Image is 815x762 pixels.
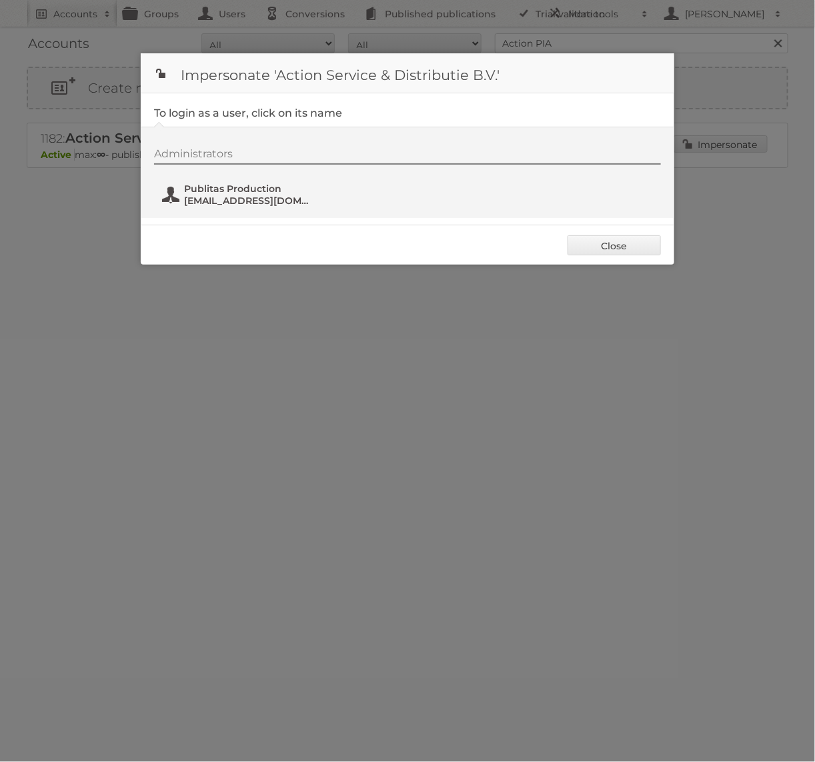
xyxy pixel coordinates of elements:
button: Publitas Production [EMAIL_ADDRESS][DOMAIN_NAME] [161,181,317,208]
legend: To login as a user, click on its name [154,107,342,119]
h1: Impersonate 'Action Service & Distributie B.V.' [141,53,674,93]
div: Administrators [154,147,661,165]
span: [EMAIL_ADDRESS][DOMAIN_NAME] [184,195,313,207]
a: Close [568,235,661,255]
span: Publitas Production [184,183,313,195]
